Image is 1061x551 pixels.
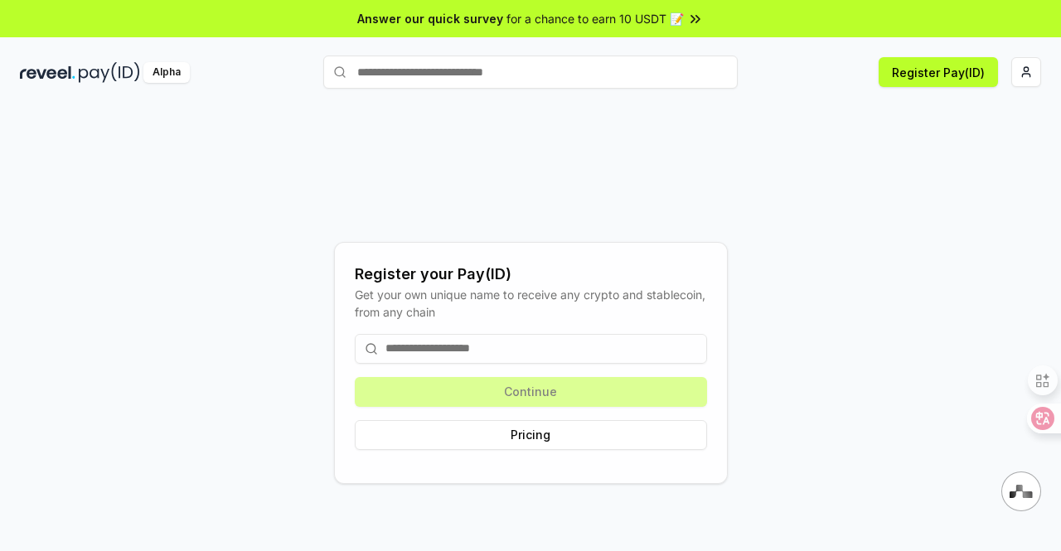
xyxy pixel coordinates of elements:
[355,286,707,321] div: Get your own unique name to receive any crypto and stablecoin, from any chain
[879,57,998,87] button: Register Pay(ID)
[1010,485,1033,498] img: svg+xml,%3Csvg%20xmlns%3D%22http%3A%2F%2Fwww.w3.org%2F2000%2Fsvg%22%20width%3D%2228%22%20height%3...
[355,420,707,450] button: Pricing
[506,10,684,27] span: for a chance to earn 10 USDT 📝
[20,62,75,83] img: reveel_dark
[79,62,140,83] img: pay_id
[143,62,190,83] div: Alpha
[357,10,503,27] span: Answer our quick survey
[355,263,707,286] div: Register your Pay(ID)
